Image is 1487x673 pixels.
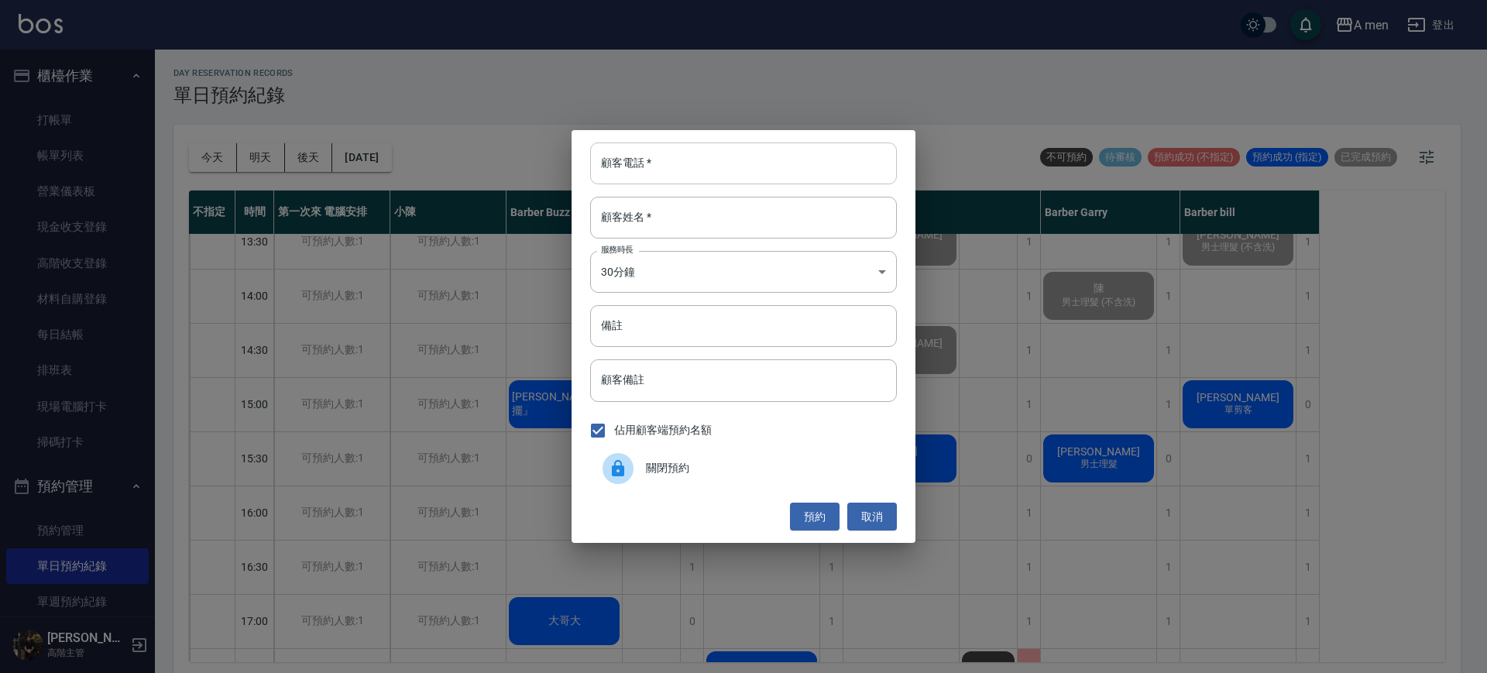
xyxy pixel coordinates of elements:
[601,244,634,256] label: 服務時長
[646,460,884,476] span: 關閉預約
[590,447,897,490] div: 關閉預約
[614,422,712,438] span: 佔用顧客端預約名額
[590,251,897,293] div: 30分鐘
[847,503,897,531] button: 取消
[790,503,840,531] button: 預約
